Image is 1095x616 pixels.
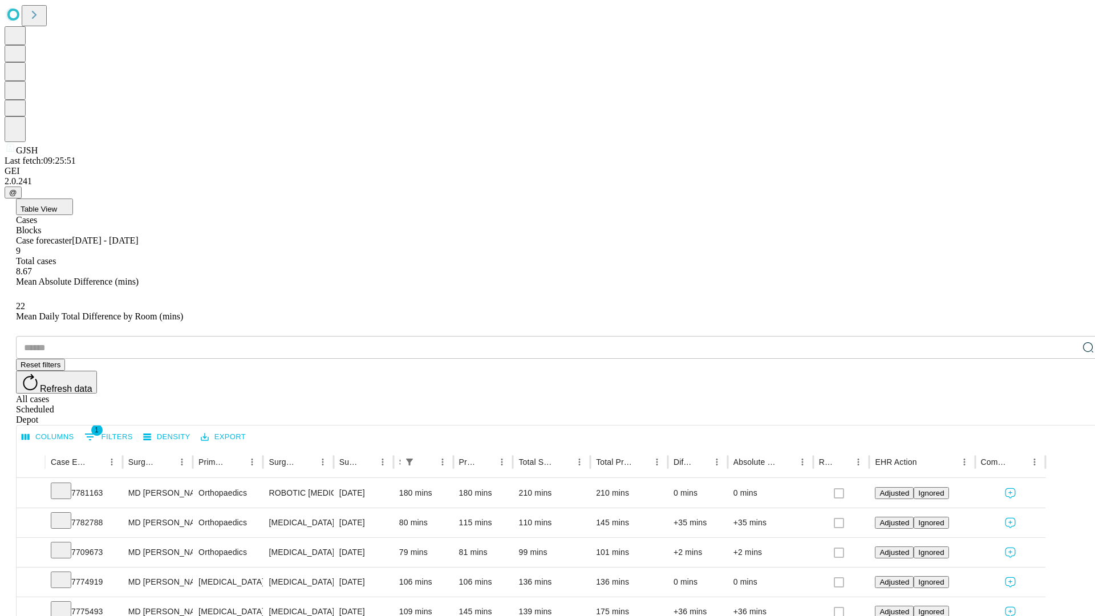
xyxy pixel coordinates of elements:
[399,508,448,537] div: 80 mins
[435,454,451,470] button: Menu
[875,487,914,499] button: Adjusted
[399,538,448,567] div: 79 mins
[918,489,944,497] span: Ignored
[879,518,909,527] span: Adjusted
[22,513,39,533] button: Expand
[198,568,257,597] div: [MEDICAL_DATA]
[733,508,808,537] div: +35 mins
[571,454,587,470] button: Menu
[674,479,722,508] div: 0 mins
[140,428,193,446] button: Density
[674,508,722,537] div: +35 mins
[88,454,104,470] button: Sort
[269,457,297,467] div: Surgery Name
[16,277,139,286] span: Mean Absolute Difference (mins)
[794,454,810,470] button: Menu
[401,454,417,470] div: 1 active filter
[459,457,477,467] div: Predicted In Room Duration
[914,517,948,529] button: Ignored
[51,457,87,467] div: Case Epic Id
[674,457,692,467] div: Difference
[128,568,187,597] div: MD [PERSON_NAME] E Md
[315,454,331,470] button: Menu
[158,454,174,470] button: Sort
[459,508,508,537] div: 115 mins
[299,454,315,470] button: Sort
[51,538,117,567] div: 7709673
[733,479,808,508] div: 0 mins
[555,454,571,470] button: Sort
[16,359,65,371] button: Reset filters
[198,457,227,467] div: Primary Service
[819,457,834,467] div: Resolved in EHR
[399,568,448,597] div: 106 mins
[339,479,388,508] div: [DATE]
[834,454,850,470] button: Sort
[269,508,327,537] div: [MEDICAL_DATA] [MEDICAL_DATA]
[918,454,934,470] button: Sort
[16,236,72,245] span: Case forecaster
[5,176,1090,187] div: 2.0.241
[128,457,157,467] div: Surgeon Name
[1027,454,1043,470] button: Menu
[375,454,391,470] button: Menu
[82,428,136,446] button: Show filters
[22,543,39,563] button: Expand
[339,568,388,597] div: [DATE]
[518,568,585,597] div: 136 mins
[16,198,73,215] button: Table View
[16,246,21,256] span: 9
[339,508,388,537] div: [DATE]
[914,576,948,588] button: Ignored
[339,457,358,467] div: Surgery Date
[198,479,257,508] div: Orthopaedics
[518,457,554,467] div: Total Scheduled Duration
[478,454,494,470] button: Sort
[51,508,117,537] div: 7782788
[128,538,187,567] div: MD [PERSON_NAME] [PERSON_NAME] Md
[128,479,187,508] div: MD [PERSON_NAME] [PERSON_NAME] Md
[198,428,249,446] button: Export
[733,568,808,597] div: 0 mins
[733,457,777,467] div: Absolute Difference
[19,428,77,446] button: Select columns
[778,454,794,470] button: Sort
[198,508,257,537] div: Orthopaedics
[875,517,914,529] button: Adjusted
[709,454,725,470] button: Menu
[918,518,944,527] span: Ignored
[879,607,909,616] span: Adjusted
[5,156,76,165] span: Last fetch: 09:25:51
[956,454,972,470] button: Menu
[518,508,585,537] div: 110 mins
[419,454,435,470] button: Sort
[40,384,92,394] span: Refresh data
[693,454,709,470] button: Sort
[198,538,257,567] div: Orthopaedics
[16,301,25,311] span: 22
[1011,454,1027,470] button: Sort
[22,484,39,504] button: Expand
[459,538,508,567] div: 81 mins
[399,457,400,467] div: Scheduled In Room Duration
[21,360,60,369] span: Reset filters
[269,538,327,567] div: [MEDICAL_DATA] WITH [MEDICAL_DATA] REPAIR
[674,538,722,567] div: +2 mins
[5,166,1090,176] div: GEI
[981,457,1009,467] div: Comments
[875,576,914,588] button: Adjusted
[228,454,244,470] button: Sort
[459,479,508,508] div: 180 mins
[914,546,948,558] button: Ignored
[16,145,38,155] span: GJSH
[339,538,388,567] div: [DATE]
[918,607,944,616] span: Ignored
[269,479,327,508] div: ROBOTIC [MEDICAL_DATA] KNEE TOTAL
[596,508,662,537] div: 145 mins
[875,457,916,467] div: EHR Action
[879,489,909,497] span: Adjusted
[518,538,585,567] div: 99 mins
[22,573,39,593] button: Expand
[674,568,722,597] div: 0 mins
[879,578,909,586] span: Adjusted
